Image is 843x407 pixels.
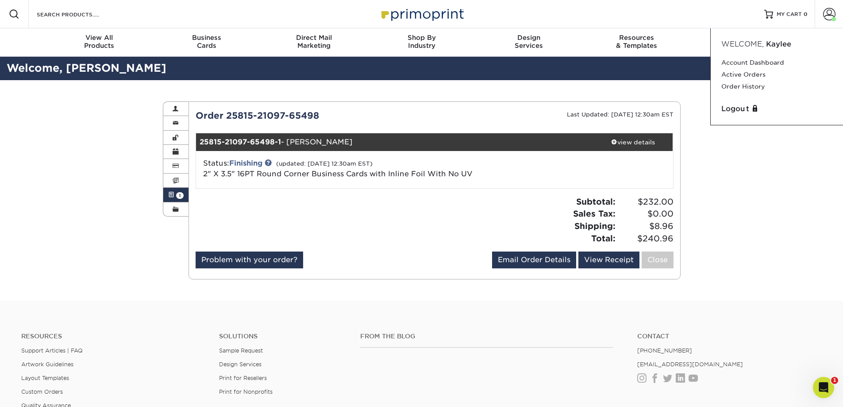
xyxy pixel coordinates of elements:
[721,104,832,114] a: Logout
[574,221,616,231] strong: Shipping:
[200,138,281,146] strong: 25815-21097-65498-1
[219,388,273,395] a: Print for Nonprofits
[578,252,639,268] a: View Receipt
[153,34,260,42] span: Business
[618,233,674,245] span: $240.96
[573,209,616,218] strong: Sales Tax:
[260,28,368,57] a: Direct MailMarketing
[203,170,473,178] a: 2" X 3.5" 16PT Round Corner Business Cards with Inline Foil With No UV
[260,34,368,50] div: Marketing
[591,233,616,243] strong: Total:
[690,34,798,42] span: Contact
[475,34,583,42] span: Design
[153,34,260,50] div: Cards
[475,28,583,57] a: DesignServices
[618,208,674,220] span: $0.00
[721,81,832,93] a: Order History
[21,361,73,368] a: Artwork Guidelines
[46,28,153,57] a: View AllProducts
[196,252,303,268] a: Problem with your order?
[690,28,798,57] a: Contact& Support
[377,4,466,23] img: Primoprint
[567,111,674,118] small: Last Updated: [DATE] 12:30am EST
[721,40,764,48] span: Welcome,
[721,57,832,69] a: Account Dashboard
[475,34,583,50] div: Services
[618,220,674,233] span: $8.96
[260,34,368,42] span: Direct Mail
[21,388,63,395] a: Custom Orders
[777,11,802,18] span: MY CART
[593,138,673,147] div: view details
[618,196,674,208] span: $232.00
[163,188,189,202] a: 1
[637,333,822,340] a: Contact
[593,133,673,151] a: view details
[368,34,475,42] span: Shop By
[36,9,122,19] input: SEARCH PRODUCTS.....
[46,34,153,42] span: View All
[219,375,267,381] a: Print for Resellers
[153,28,260,57] a: BusinessCards
[229,159,262,167] a: Finishing
[813,377,834,398] iframe: Intercom live chat
[196,133,593,151] div: - [PERSON_NAME]
[637,347,692,354] a: [PHONE_NUMBER]
[368,28,475,57] a: Shop ByIndustry
[219,347,263,354] a: Sample Request
[360,333,613,340] h4: From the Blog
[492,252,576,268] a: Email Order Details
[583,34,690,50] div: & Templates
[276,160,373,167] small: (updated: [DATE] 12:30am EST)
[766,40,791,48] span: Kaylee
[642,252,674,268] a: Close
[831,377,838,384] span: 1
[637,361,743,368] a: [EMAIL_ADDRESS][DOMAIN_NAME]
[46,34,153,50] div: Products
[196,158,514,179] div: Status:
[219,361,262,368] a: Design Services
[721,69,832,81] a: Active Orders
[583,34,690,42] span: Resources
[176,192,184,199] span: 1
[21,333,206,340] h4: Resources
[21,347,83,354] a: Support Articles | FAQ
[583,28,690,57] a: Resources& Templates
[368,34,475,50] div: Industry
[21,375,69,381] a: Layout Templates
[189,109,435,122] div: Order 25815-21097-65498
[576,197,616,206] strong: Subtotal:
[219,333,347,340] h4: Solutions
[804,11,808,17] span: 0
[690,34,798,50] div: & Support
